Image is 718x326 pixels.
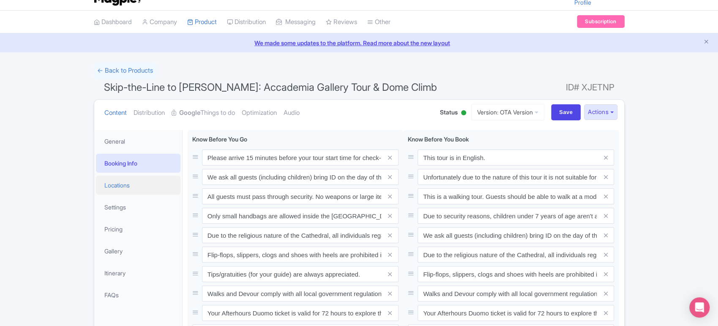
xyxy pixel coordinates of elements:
[96,220,180,239] a: Pricing
[96,242,180,261] a: Gallery
[96,264,180,283] a: Itinerary
[408,136,469,143] span: Know Before You Book
[689,297,710,318] div: Open Intercom Messenger
[96,154,180,173] a: Booking Info
[96,198,180,217] a: Settings
[703,38,710,47] button: Close announcement
[187,11,217,34] a: Product
[104,81,437,93] span: Skip-the-Line to [PERSON_NAME]: Accademia Gallery Tour & Dome Climb
[440,108,458,117] span: Status
[459,107,468,120] div: Active
[242,100,277,126] a: Optimization
[284,100,300,126] a: Audio
[5,38,713,47] a: We made some updates to the platform. Read more about the new layout
[577,15,624,28] a: Subscription
[179,108,200,118] strong: Google
[94,62,156,79] a: ← Back to Products
[96,176,180,195] a: Locations
[326,11,357,34] a: Reviews
[96,132,180,151] a: General
[471,104,544,120] a: Version: OTA Version
[551,104,581,120] input: Save
[142,11,177,34] a: Company
[96,285,180,304] a: FAQs
[367,11,390,34] a: Other
[94,11,132,34] a: Dashboard
[276,11,316,34] a: Messaging
[566,79,614,96] span: ID# XJETNP
[192,136,247,143] span: Know Before You Go
[227,11,266,34] a: Distribution
[584,104,617,120] button: Actions
[172,100,235,126] a: GoogleThings to do
[104,100,127,126] a: Content
[134,100,165,126] a: Distribution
